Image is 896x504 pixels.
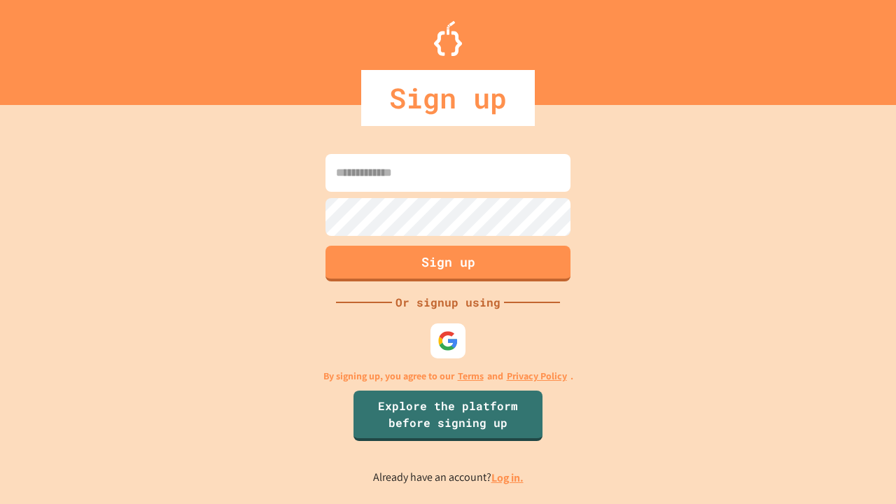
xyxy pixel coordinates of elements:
[434,21,462,56] img: Logo.svg
[361,70,535,126] div: Sign up
[437,330,458,351] img: google-icon.svg
[392,294,504,311] div: Or signup using
[507,369,567,384] a: Privacy Policy
[353,391,542,441] a: Explore the platform before signing up
[458,369,484,384] a: Terms
[325,246,570,281] button: Sign up
[373,469,524,486] p: Already have an account?
[491,470,524,485] a: Log in.
[323,369,573,384] p: By signing up, you agree to our and .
